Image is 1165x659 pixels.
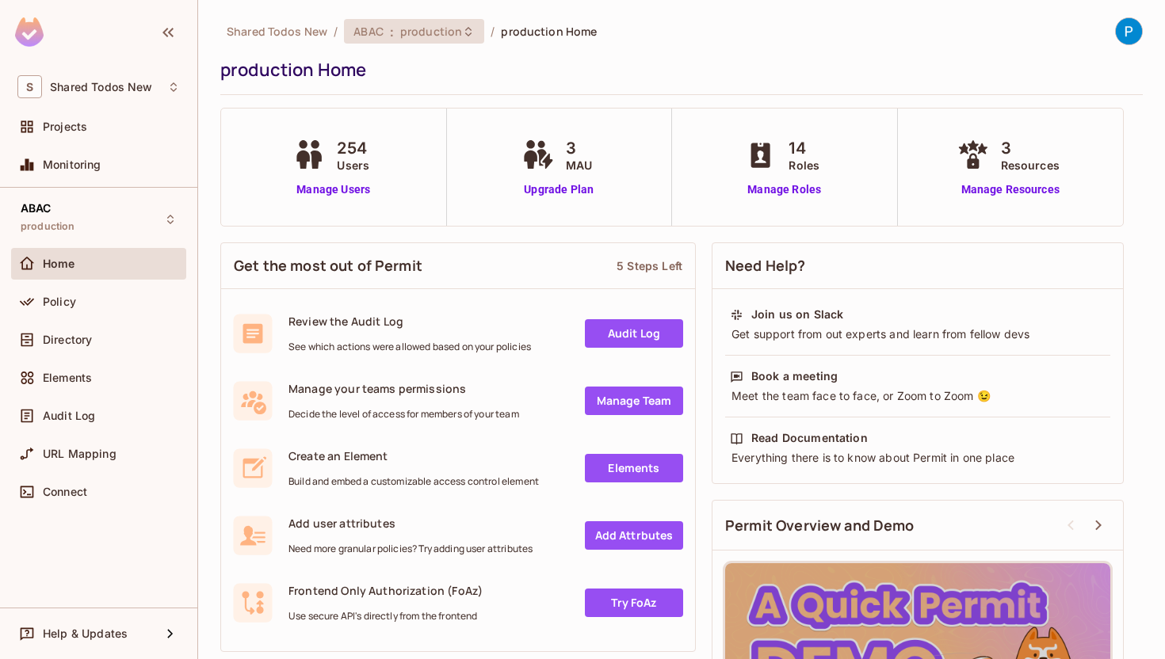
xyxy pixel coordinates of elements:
[585,319,683,348] a: Audit Log
[288,341,531,353] span: See which actions were allowed based on your policies
[43,120,87,133] span: Projects
[585,387,683,415] a: Manage Team
[288,381,519,396] span: Manage your teams permissions
[725,516,915,535] span: Permit Overview and Demo
[50,81,152,93] span: Workspace: Shared Todos New
[730,388,1106,404] div: Meet the team face to face, or Zoom to Zoom 😉
[518,181,600,198] a: Upgrade Plan
[585,589,683,617] a: Try FoAz
[17,75,42,98] span: S
[334,24,338,39] li: /
[501,24,597,39] span: production Home
[43,448,116,460] span: URL Mapping
[43,371,92,384] span: Elements
[288,408,519,421] span: Decide the level of access for members of your team
[43,486,87,498] span: Connect
[789,157,819,173] span: Roles
[288,448,539,463] span: Create an Element
[585,454,683,482] a: Elements
[730,450,1106,466] div: Everything there is to know about Permit in one place
[585,521,683,550] a: Add Attrbutes
[741,181,827,198] a: Manage Roles
[21,202,52,215] span: ABAC
[43,409,95,422] span: Audit Log
[43,257,75,270] span: Home
[227,24,327,39] span: the active workspace
[725,256,806,276] span: Need Help?
[337,136,369,160] span: 254
[288,543,533,555] span: Need more granular policies? Try adding user attributes
[43,158,101,171] span: Monitoring
[234,256,422,276] span: Get the most out of Permit
[288,583,483,598] span: Frontend Only Authorization (FoAz)
[751,368,838,384] div: Book a meeting
[400,24,462,39] span: production
[21,220,75,233] span: production
[289,181,377,198] a: Manage Users
[220,58,1135,82] div: production Home
[751,307,843,322] div: Join us on Slack
[566,157,592,173] span: MAU
[15,17,44,47] img: SReyMgAAAABJRU5ErkJggg==
[288,475,539,488] span: Build and embed a customizable access control element
[43,627,128,640] span: Help & Updates
[617,258,682,273] div: 5 Steps Left
[353,24,384,39] span: ABAC
[389,25,395,38] span: :
[43,295,76,308] span: Policy
[1001,157,1060,173] span: Resources
[1001,136,1060,160] span: 3
[491,24,495,39] li: /
[337,157,369,173] span: Users
[751,430,868,446] div: Read Documentation
[730,326,1106,342] div: Get support from out experts and learn from fellow devs
[566,136,592,160] span: 3
[1116,18,1142,44] img: Pen Testers
[789,136,819,160] span: 14
[288,314,531,329] span: Review the Audit Log
[288,610,483,623] span: Use secure API's directly from the frontend
[288,516,533,531] span: Add user attributes
[953,181,1068,198] a: Manage Resources
[43,333,92,346] span: Directory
